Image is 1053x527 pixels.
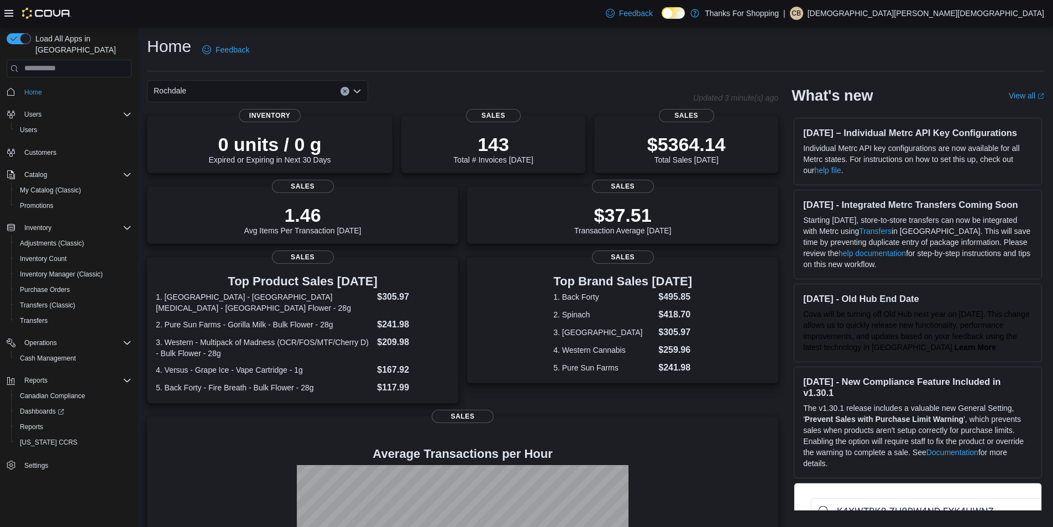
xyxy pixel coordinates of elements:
svg: External link [1038,93,1044,100]
a: Inventory Manager (Classic) [15,268,107,281]
span: CB [792,7,801,20]
p: Starting [DATE], store-to-store transfers can now be integrated with Metrc using in [GEOGRAPHIC_D... [803,215,1033,270]
dt: 1. [GEOGRAPHIC_DATA] - [GEOGRAPHIC_DATA][MEDICAL_DATA] - [GEOGRAPHIC_DATA] Flower - 28g [156,291,373,314]
button: Purchase Orders [11,282,136,298]
dd: $418.70 [658,308,692,321]
a: Reports [15,420,48,434]
a: Feedback [601,2,657,24]
dt: 4. Western Cannabis [553,345,654,356]
dd: $241.98 [658,361,692,374]
p: The v1.30.1 release includes a valuable new General Setting, ' ', which prevents sales when produ... [803,403,1033,469]
a: View allExternal link [1009,91,1044,100]
a: Dashboards [15,405,69,418]
span: Sales [659,109,714,122]
button: Inventory Count [11,251,136,267]
h3: Top Product Sales [DATE] [156,275,449,288]
a: Purchase Orders [15,283,75,296]
span: Reports [20,374,132,387]
div: Avg Items Per Transaction [DATE] [244,204,362,235]
dd: $305.97 [658,326,692,339]
dt: 2. Pure Sun Farms - Gorilla Milk - Bulk Flower - 28g [156,319,373,330]
span: Inventory [24,223,51,232]
span: Adjustments (Classic) [20,239,84,248]
p: $37.51 [574,204,672,226]
span: Sales [432,410,494,423]
a: Users [15,123,41,137]
dd: $305.97 [377,290,449,304]
span: Transfers [15,314,132,327]
span: Dashboards [15,405,132,418]
button: Users [2,107,136,122]
span: [US_STATE] CCRS [20,438,77,447]
a: Dashboards [11,404,136,419]
a: Inventory Count [15,252,71,265]
a: [US_STATE] CCRS [15,436,82,449]
button: Transfers [11,313,136,328]
span: Customers [20,145,132,159]
h2: What's new [792,87,873,105]
a: help documentation [839,249,906,258]
nav: Complex example [7,80,132,502]
span: Users [20,108,132,121]
p: [DEMOGRAPHIC_DATA][PERSON_NAME][DEMOGRAPHIC_DATA] [808,7,1044,20]
span: Operations [24,338,57,347]
button: Operations [20,336,61,349]
span: Transfers [20,316,48,325]
a: Transfers [15,314,52,327]
span: My Catalog (Classic) [15,184,132,197]
a: Cash Management [15,352,80,365]
span: Sales [272,180,334,193]
button: Users [20,108,46,121]
a: Home [20,86,46,99]
button: Reports [11,419,136,435]
span: Canadian Compliance [20,392,85,400]
dd: $167.92 [377,363,449,377]
span: Promotions [15,199,132,212]
a: Adjustments (Classic) [15,237,88,250]
span: Promotions [20,201,54,210]
strong: Learn More [955,343,996,352]
span: Sales [592,180,654,193]
a: Promotions [15,199,58,212]
span: Customers [24,148,56,157]
span: Feedback [619,8,653,19]
dd: $495.85 [658,290,692,304]
h3: Top Brand Sales [DATE] [553,275,692,288]
h1: Home [147,35,191,58]
dt: 4. Versus - Grape Ice - Vape Cartridge - 1g [156,364,373,375]
span: Dashboards [20,407,64,416]
dd: $241.98 [377,318,449,331]
dt: 2. Spinach [553,309,654,320]
div: Total # Invoices [DATE] [453,133,533,164]
button: Customers [2,144,136,160]
dt: 1. Back Forty [553,291,654,302]
button: Reports [2,373,136,388]
div: Transaction Average [DATE] [574,204,672,235]
h3: [DATE] - New Compliance Feature Included in v1.30.1 [803,376,1033,398]
span: Load All Apps in [GEOGRAPHIC_DATA] [31,33,132,55]
button: Open list of options [353,87,362,96]
span: Rochdale [154,84,186,97]
button: Settings [2,457,136,473]
p: Updated 3 minute(s) ago [693,93,778,102]
strong: Prevent Sales with Purchase Limit Warning [805,415,963,424]
span: Inventory Count [20,254,67,263]
span: Inventory [239,109,301,122]
span: Users [15,123,132,137]
button: Inventory [2,220,136,236]
span: Reports [24,376,48,385]
span: Sales [272,251,334,264]
span: Operations [20,336,132,349]
span: Cova will be turning off Old Hub next year on [DATE]. This change allows us to quickly release ne... [803,310,1029,352]
span: Cash Management [15,352,132,365]
span: Cash Management [20,354,76,363]
span: Home [24,88,42,97]
span: Washington CCRS [15,436,132,449]
span: Transfers (Classic) [20,301,75,310]
button: Canadian Compliance [11,388,136,404]
span: Inventory Manager (Classic) [20,270,103,279]
dt: 5. Back Forty - Fire Breath - Bulk Flower - 28g [156,382,373,393]
span: Transfers (Classic) [15,299,132,312]
button: Clear input [340,87,349,96]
